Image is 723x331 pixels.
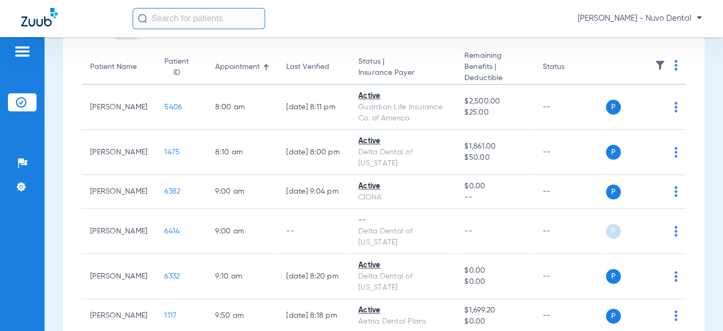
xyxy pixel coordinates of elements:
span: $1,699.20 [464,305,525,316]
span: $1,861.00 [464,141,525,152]
span: 6414 [164,228,180,235]
span: $0.00 [464,181,525,192]
div: Active [358,305,447,316]
span: 6382 [164,188,180,195]
td: -- [534,85,606,130]
img: hamburger-icon [14,45,31,58]
img: group-dot-blue.svg [674,186,677,197]
div: -- [358,215,447,226]
td: -- [534,209,606,254]
div: Patient ID [164,56,189,79]
td: [PERSON_NAME] [82,254,156,299]
div: Appointment [215,62,269,73]
img: x.svg [650,310,661,321]
td: [DATE] 8:00 PM [278,130,350,175]
span: -- [464,192,525,203]
td: [DATE] 8:11 PM [278,85,350,130]
img: group-dot-blue.svg [674,271,677,282]
span: 1475 [164,149,180,156]
td: -- [534,254,606,299]
span: $0.00 [464,265,525,276]
div: Delta Dental of [US_STATE] [358,147,447,169]
img: group-dot-blue.svg [674,147,677,158]
span: Insurance Payer [358,67,447,79]
img: x.svg [650,186,661,197]
img: x.svg [650,271,661,282]
td: [PERSON_NAME] [82,130,156,175]
div: Delta Dental of [US_STATE] [358,271,447,293]
td: 8:00 AM [207,85,278,130]
th: Status | [350,50,456,85]
span: $25.00 [464,107,525,118]
span: [PERSON_NAME] - Nuvo Dental [578,13,702,24]
div: Last Verified [286,62,341,73]
th: Status [534,50,606,85]
div: Patient Name [90,62,137,73]
div: Active [358,181,447,192]
td: [PERSON_NAME] [82,85,156,130]
span: P [606,145,621,160]
td: 9:00 AM [207,209,278,254]
img: group-dot-blue.svg [674,102,677,112]
div: Last Verified [286,62,329,73]
span: -- [464,228,472,235]
span: P [606,100,621,115]
img: Zuub Logo [21,8,58,27]
td: 9:00 AM [207,175,278,209]
div: Delta Dental of [US_STATE] [358,226,447,248]
span: $50.00 [464,152,525,163]
td: 8:10 AM [207,130,278,175]
div: Patient Name [90,62,147,73]
div: Guardian Life Insurance Co. of America [358,102,447,124]
td: -- [278,209,350,254]
span: P [606,185,621,199]
img: filter.svg [655,60,665,71]
span: Deductible [464,73,525,84]
img: Search Icon [138,14,147,23]
span: $0.00 [464,316,525,327]
td: [PERSON_NAME] [82,175,156,209]
span: P [606,224,621,239]
div: Aetna Dental Plans [358,316,447,327]
span: 1117 [164,312,177,319]
td: [DATE] 8:20 PM [278,254,350,299]
input: Search for patients [133,8,265,29]
div: Active [358,260,447,271]
td: [PERSON_NAME] [82,209,156,254]
img: x.svg [650,226,661,237]
div: Appointment [215,62,260,73]
div: Active [358,136,447,147]
span: $2,500.00 [464,96,525,107]
td: -- [534,130,606,175]
span: P [606,309,621,324]
td: [DATE] 9:04 PM [278,175,350,209]
td: -- [534,175,606,209]
iframe: Chat Widget [670,280,723,331]
img: x.svg [650,147,661,158]
th: Remaining Benefits | [456,50,534,85]
td: 9:10 AM [207,254,278,299]
img: group-dot-blue.svg [674,226,677,237]
span: 5406 [164,103,182,111]
img: group-dot-blue.svg [674,60,677,71]
div: Patient ID [164,56,198,79]
div: CIGNA [358,192,447,203]
span: P [606,269,621,284]
span: 6332 [164,273,180,280]
span: $0.00 [464,276,525,288]
img: x.svg [650,102,661,112]
div: Active [358,91,447,102]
